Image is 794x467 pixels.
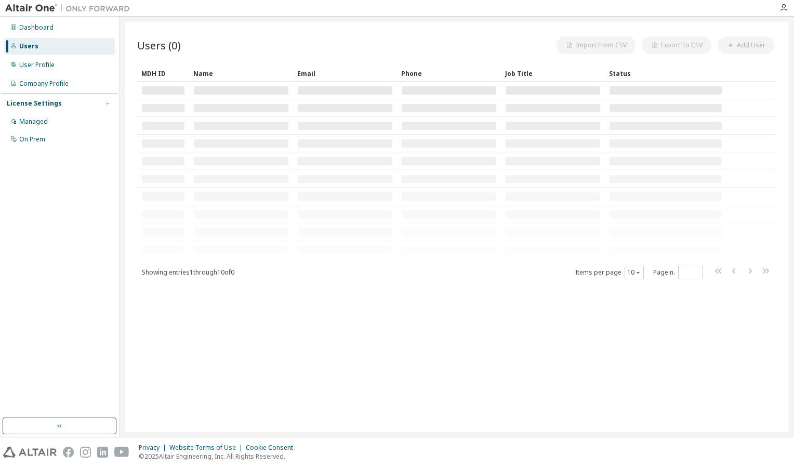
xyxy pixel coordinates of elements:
[401,65,497,82] div: Phone
[505,65,601,82] div: Job Title
[169,444,246,452] div: Website Terms of Use
[627,268,641,277] button: 10
[718,36,774,54] button: Add User
[137,38,181,53] span: Users (0)
[575,266,644,279] span: Items per page
[609,65,722,82] div: Status
[193,65,289,82] div: Name
[3,447,57,458] img: altair_logo.svg
[297,65,393,82] div: Email
[19,23,54,32] div: Dashboard
[80,447,91,458] img: instagram.svg
[139,444,169,452] div: Privacy
[19,118,48,126] div: Managed
[139,452,299,461] p: © 2025 Altair Engineering, Inc. All Rights Reserved.
[246,444,299,452] div: Cookie Consent
[97,447,108,458] img: linkedin.svg
[653,266,703,279] span: Page n.
[642,36,711,54] button: Export To CSV
[5,3,135,14] img: Altair One
[19,135,45,144] div: On Prem
[557,36,636,54] button: Import From CSV
[141,65,185,82] div: MDH ID
[7,99,62,108] div: License Settings
[63,447,74,458] img: facebook.svg
[114,447,129,458] img: youtube.svg
[142,268,234,277] span: Showing entries 1 through 10 of 0
[19,80,69,88] div: Company Profile
[19,42,38,50] div: Users
[19,61,55,69] div: User Profile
